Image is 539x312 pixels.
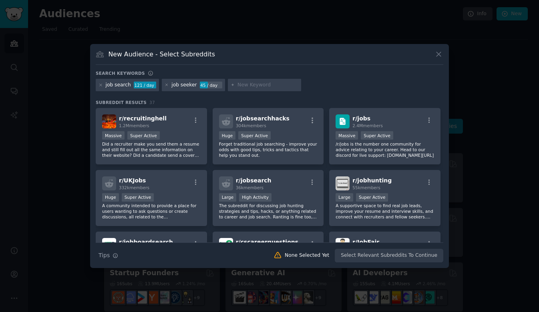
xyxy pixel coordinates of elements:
div: Super Active [122,193,154,202]
span: 332k members [119,185,149,190]
span: r/ jobsearchhacks [236,115,290,122]
div: Super Active [361,131,393,140]
span: r/ JobFair [352,239,379,245]
img: jobhunting [336,176,350,190]
div: Massive [102,131,125,140]
div: 121 / day [134,82,156,89]
div: Massive [336,131,358,140]
div: 45 / day [200,82,222,89]
span: r/ recruitinghell [119,115,167,122]
p: The subreddit for discussing job hunting strategies and tips, hacks, or anything related to caree... [219,203,318,220]
div: Huge [102,193,119,202]
p: Did a recruiter make you send them a resume and still fill out all the same information on their ... [102,141,201,158]
div: Large [219,193,237,202]
div: Super Active [356,193,388,202]
img: JobFair [336,238,350,252]
span: 2.4M members [352,123,383,128]
div: job search [106,82,131,89]
div: High Activity [239,193,272,202]
span: 304k members [236,123,266,128]
p: A community intended to provide a place for users wanting to ask questions or create discussions,... [102,203,201,220]
img: jobs [336,114,350,128]
img: cscareerquestions [219,238,233,252]
span: r/ jobsearch [236,177,272,184]
span: 37 [149,100,155,105]
h3: New Audience - Select Subreddits [109,50,215,58]
span: Tips [99,251,110,260]
img: jobboardsearch [102,238,116,252]
span: r/ jobhunting [352,177,392,184]
span: 55k members [352,185,380,190]
span: r/ cscareerquestions [236,239,298,245]
span: r/ jobs [352,115,370,122]
span: 1.2M members [119,123,149,128]
p: A supportive space to find real job leads, improve your resume and interview skills, and connect ... [336,203,434,220]
p: Forget traditional job searching - improve your odds with good tips, tricks and tactics that help... [219,141,318,158]
img: recruitinghell [102,114,116,128]
div: Super Active [238,131,271,140]
span: 36k members [236,185,263,190]
div: Large [336,193,353,202]
input: New Keyword [237,82,298,89]
div: Huge [219,131,236,140]
div: None Selected Yet [285,252,329,259]
span: r/ UKJobs [119,177,146,184]
div: Super Active [127,131,160,140]
p: /r/jobs is the number one community for advice relating to your career. Head to our discord for l... [336,141,434,158]
button: Tips [96,248,121,262]
h3: Search keywords [96,70,145,76]
div: job seeker [171,82,197,89]
span: Subreddit Results [96,100,147,105]
span: r/ jobboardsearch [119,239,173,245]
